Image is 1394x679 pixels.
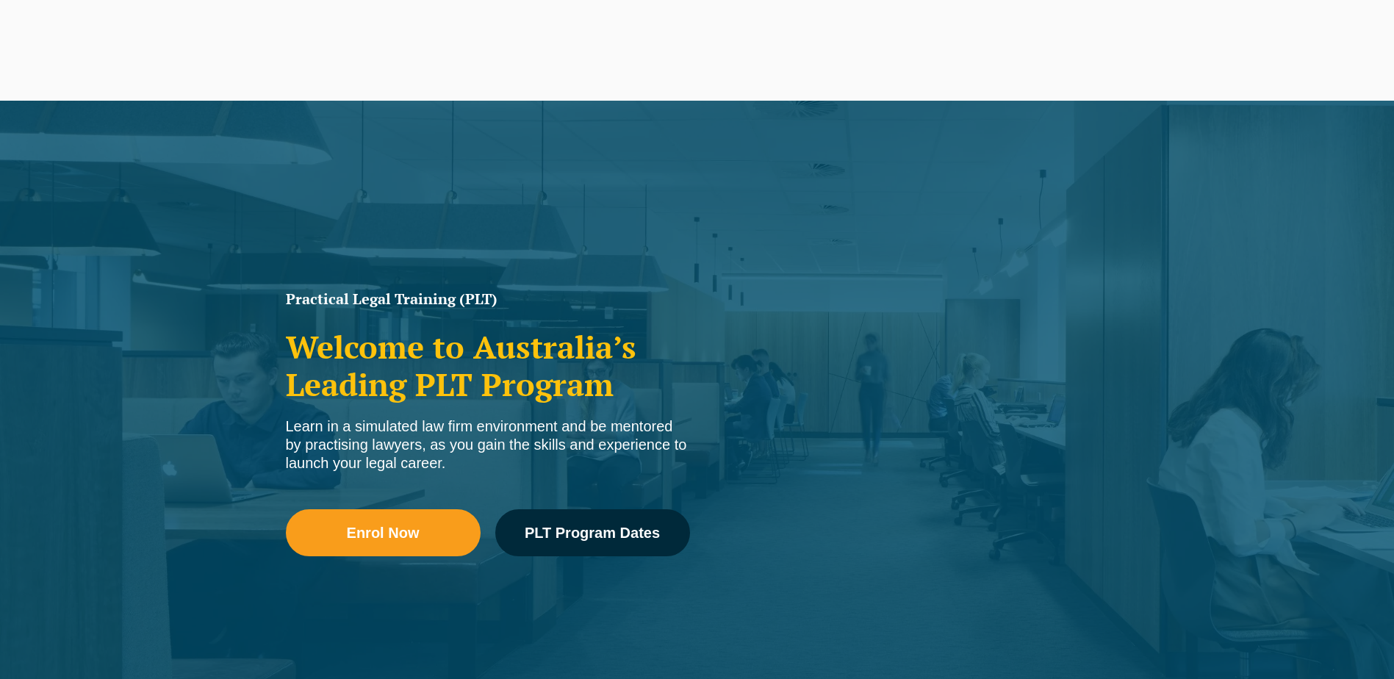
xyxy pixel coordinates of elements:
h2: Welcome to Australia’s Leading PLT Program [286,328,690,403]
span: PLT Program Dates [525,525,660,540]
a: Enrol Now [286,509,481,556]
div: Learn in a simulated law firm environment and be mentored by practising lawyers, as you gain the ... [286,417,690,473]
a: PLT Program Dates [495,509,690,556]
h1: Practical Legal Training (PLT) [286,292,690,306]
span: Enrol Now [347,525,420,540]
